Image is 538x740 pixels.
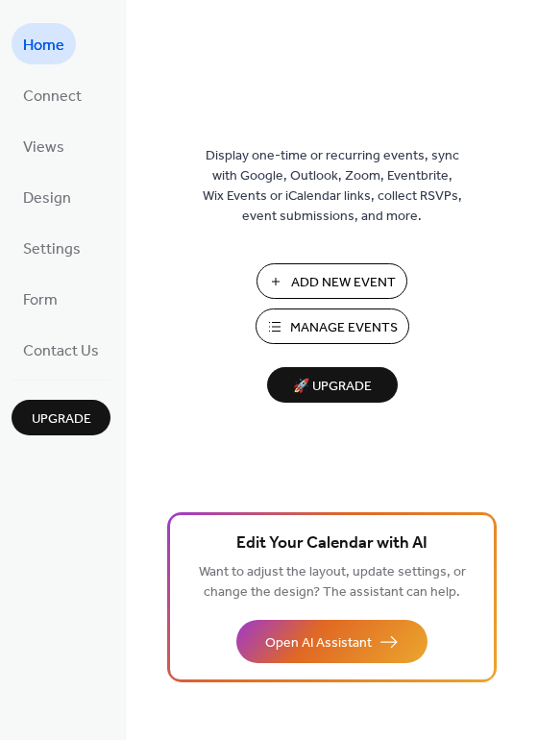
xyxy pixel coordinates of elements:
[12,176,83,217] a: Design
[23,31,64,61] span: Home
[267,367,398,403] button: 🚀 Upgrade
[23,285,58,315] span: Form
[236,530,428,557] span: Edit Your Calendar with AI
[291,273,396,293] span: Add New Event
[23,234,81,264] span: Settings
[12,278,69,319] a: Form
[32,409,91,430] span: Upgrade
[236,620,428,663] button: Open AI Assistant
[12,74,93,115] a: Connect
[23,133,64,162] span: Views
[23,82,82,111] span: Connect
[12,227,92,268] a: Settings
[257,263,407,299] button: Add New Event
[199,559,466,605] span: Want to adjust the layout, update settings, or change the design? The assistant can help.
[12,125,76,166] a: Views
[279,374,386,400] span: 🚀 Upgrade
[12,23,76,64] a: Home
[265,633,372,654] span: Open AI Assistant
[203,146,462,227] span: Display one-time or recurring events, sync with Google, Outlook, Zoom, Eventbrite, Wix Events or ...
[12,329,110,370] a: Contact Us
[23,336,99,366] span: Contact Us
[12,400,110,435] button: Upgrade
[23,184,71,213] span: Design
[256,308,409,344] button: Manage Events
[290,318,398,338] span: Manage Events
